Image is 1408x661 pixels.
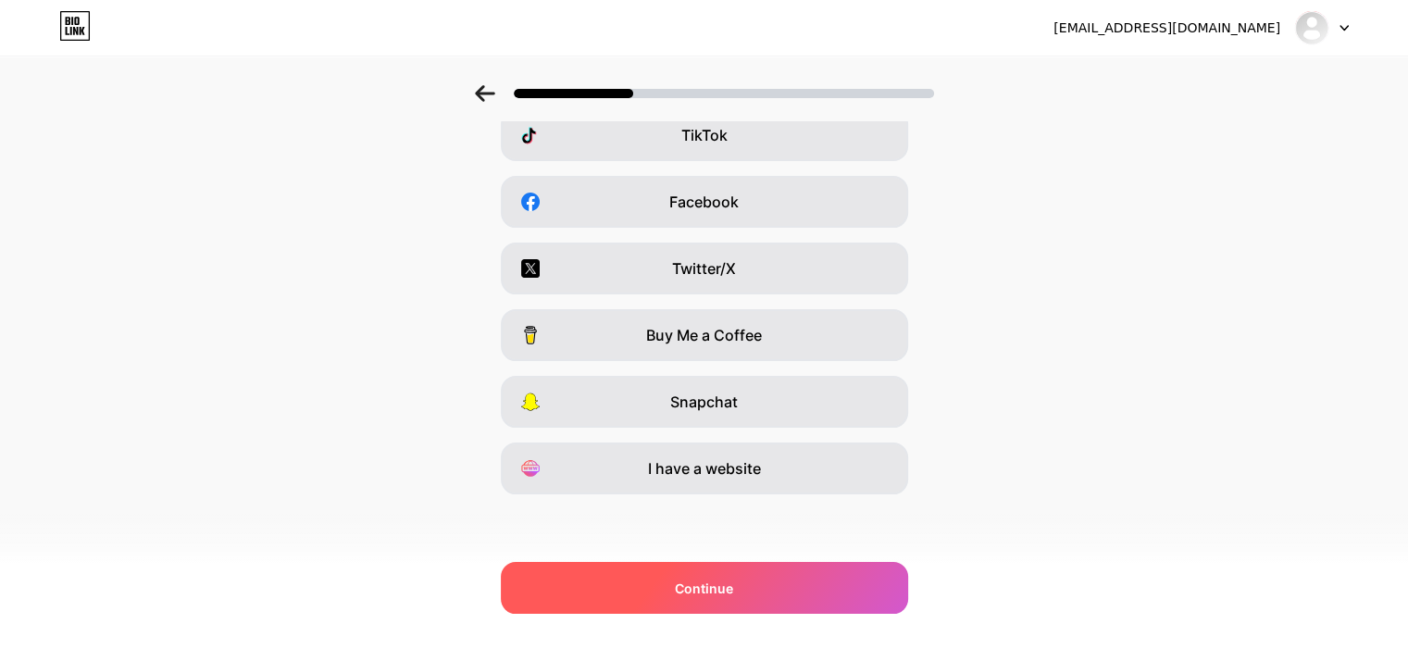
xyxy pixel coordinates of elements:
span: Facebook [669,191,739,213]
span: Buy Me a Coffee [646,324,762,346]
span: TikTok [681,124,728,146]
div: [EMAIL_ADDRESS][DOMAIN_NAME] [1053,19,1280,38]
img: Jhonn Nicolas [1294,10,1329,45]
span: Twitter/X [672,257,736,280]
span: Continue [675,579,733,598]
span: I have a website [648,457,761,480]
span: Snapchat [670,391,738,413]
